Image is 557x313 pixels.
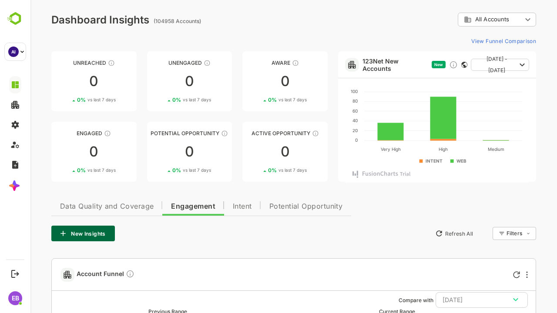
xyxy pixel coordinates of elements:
[152,167,181,173] span: vs last 7 days
[212,74,297,88] div: 0
[419,60,427,69] div: Discover new ICP-fit accounts showing engagement — via intent surges, anonymous website visits, L...
[57,167,85,173] span: vs last 7 days
[483,271,490,278] div: Refresh
[212,130,297,137] div: Active Opportunity
[238,167,276,173] div: 0 %
[202,203,221,210] span: Intent
[212,145,297,159] div: 0
[239,203,312,210] span: Potential Opportunity
[427,11,506,28] div: All Accounts
[401,226,446,240] button: Refresh All
[173,60,180,67] div: These accounts have not shown enough engagement and need nurturing
[431,62,437,68] div: This card does not support filter and segments
[77,60,84,67] div: These accounts have not been engaged with for a defined time period
[21,226,84,241] button: New Insights
[142,97,181,103] div: 0 %
[405,292,497,308] button: [DATE]
[152,97,181,103] span: vs last 7 days
[117,51,202,111] a: UnengagedThese accounts have not shown enough engagement and need nurturing00%vs last 7 days
[142,167,181,173] div: 0 %
[47,97,85,103] div: 0 %
[4,10,27,27] img: BambooboxLogoMark.f1c84d78b4c51b1a7b5f700c9845e183.svg
[21,60,106,66] div: Unreached
[212,122,297,182] a: Active OpportunityThese accounts have open opportunities which might be at any of the Sales Stage...
[447,53,486,76] span: [DATE] - [DATE]
[21,122,106,182] a: EngagedThese accounts are warm, further nurturing would qualify them to MQAs00%vs last 7 days
[325,137,327,143] text: 0
[408,147,417,152] text: High
[248,167,276,173] span: vs last 7 days
[74,130,81,137] div: These accounts are warm, further nurturing would qualify them to MQAs
[212,51,297,111] a: AwareThese accounts have just entered the buying cycle and need further nurturing00%vs last 7 days
[21,13,119,26] div: Dashboard Insights
[350,147,370,152] text: Very High
[404,62,413,67] span: New
[117,130,202,137] div: Potential Opportunity
[9,268,21,280] button: Logout
[47,167,85,173] div: 0 %
[440,59,499,71] button: [DATE] - [DATE]
[117,122,202,182] a: Potential OpportunityThese accounts are MQAs and can be passed on to Inside Sales00%vs last 7 days
[30,203,123,210] span: Data Quality and Coverage
[117,74,202,88] div: 0
[322,128,327,133] text: 20
[212,60,297,66] div: Aware
[322,108,327,113] text: 60
[117,60,202,66] div: Unengaged
[238,97,276,103] div: 0 %
[368,297,403,303] ag: Compare with
[123,18,173,24] ag: (104958 Accounts)
[46,270,104,280] span: Account Funnel
[8,47,19,57] div: AI
[475,226,506,241] div: Filters
[117,145,202,159] div: 0
[476,230,492,236] div: Filters
[282,130,289,137] div: These accounts have open opportunities which might be at any of the Sales Stages
[437,34,506,48] button: View Funnel Comparison
[191,130,198,137] div: These accounts are MQAs and can be passed on to Inside Sales
[496,271,497,278] div: More
[21,130,106,137] div: Engaged
[21,74,106,88] div: 0
[57,97,85,103] span: vs last 7 days
[412,294,490,306] div: [DATE]
[322,98,327,103] text: 80
[445,16,479,23] span: All Accounts
[21,51,106,111] a: UnreachedThese accounts have not been engaged with for a defined time period00%vs last 7 days
[322,118,327,123] text: 40
[262,60,268,67] div: These accounts have just entered the buying cycle and need further nurturing
[433,16,492,23] div: All Accounts
[141,203,185,210] span: Engagement
[457,147,474,152] text: Medium
[320,89,327,94] text: 100
[8,291,22,305] div: EB
[21,145,106,159] div: 0
[248,97,276,103] span: vs last 7 days
[95,270,104,280] div: Compare Funnel to any previous dates, and click on any plot in the current funnel to view the det...
[332,57,398,72] a: 123Net New Accounts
